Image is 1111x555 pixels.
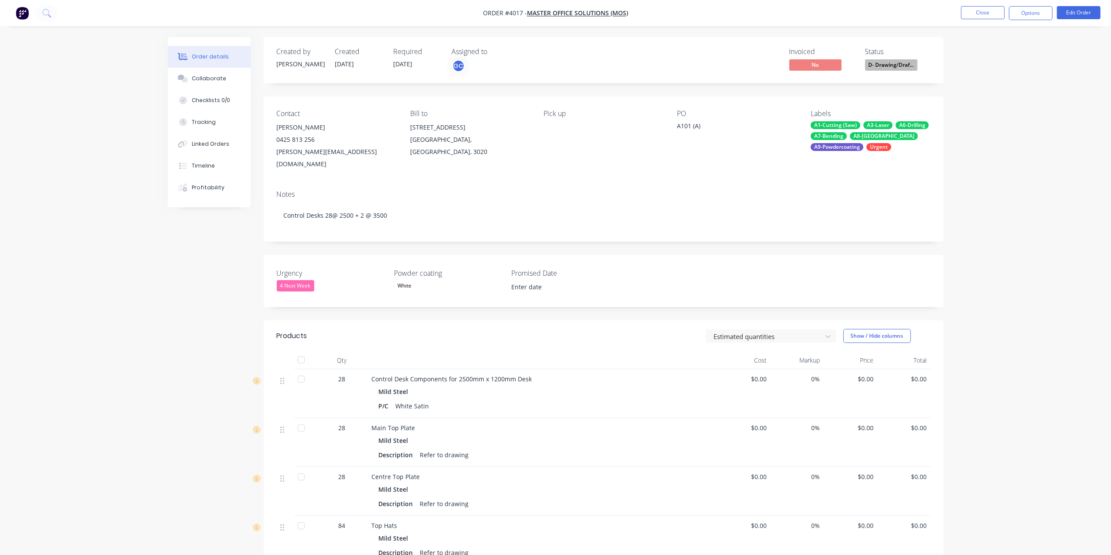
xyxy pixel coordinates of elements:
span: $0.00 [880,472,927,481]
div: Pick up [544,110,663,118]
button: D- Drawing/Draf... [865,59,917,72]
div: Control Desks 28@ 2500 + 2 @ 3500 [277,202,931,229]
div: Checklists 0/0 [192,96,230,104]
div: A8-[GEOGRAPHIC_DATA] [850,132,918,140]
div: Qty [316,352,368,369]
div: [PERSON_NAME] [277,59,325,69]
span: D- Drawing/Draf... [865,59,917,70]
button: Close [961,6,1005,19]
div: [PERSON_NAME][EMAIL_ADDRESS][DOMAIN_NAME] [277,146,396,170]
label: Urgency [277,268,386,278]
button: Tracking [168,111,251,133]
div: P/C [379,400,392,412]
span: 28 [339,374,346,384]
button: Timeline [168,155,251,177]
div: [GEOGRAPHIC_DATA], [GEOGRAPHIC_DATA], 3020 [410,134,530,158]
div: PO [677,110,797,118]
span: $0.00 [827,423,874,432]
span: $0.00 [880,521,927,530]
span: $0.00 [827,374,874,384]
input: Enter date [505,281,614,294]
div: 4 Next Week [277,280,314,291]
div: Profitability [192,184,224,192]
div: GC [452,59,465,72]
div: A3-Laser [863,121,893,129]
div: Notes [277,190,931,199]
div: A9-Powdercoating [811,143,863,151]
span: Order #4017 - [483,9,527,17]
span: Main Top Plate [372,424,415,432]
button: Collaborate [168,68,251,89]
span: 0% [774,521,820,530]
span: $0.00 [720,374,767,384]
span: [DATE] [335,60,354,68]
span: 0% [774,472,820,481]
div: A6-Drilling [896,121,929,129]
span: $0.00 [880,374,927,384]
span: $0.00 [827,472,874,481]
button: Linked Orders [168,133,251,155]
span: [DATE] [394,60,413,68]
span: Centre Top Plate [372,473,420,481]
div: [PERSON_NAME] [277,121,396,134]
div: White [394,280,415,291]
label: Promised Date [511,268,620,278]
div: Contact [277,110,396,118]
span: $0.00 [880,423,927,432]
div: Created [335,48,383,56]
span: $0.00 [827,521,874,530]
button: Options [1009,6,1053,20]
div: Invoiced [789,48,855,56]
span: $0.00 [720,521,767,530]
div: Price [824,352,877,369]
button: Profitability [168,177,251,199]
div: Mild Steel [379,483,412,496]
div: Markup [770,352,824,369]
span: 0% [774,423,820,432]
div: Tracking [192,118,216,126]
div: Products [277,331,307,341]
div: Total [877,352,931,369]
span: 84 [339,521,346,530]
div: Bill to [410,110,530,118]
span: Top Hats [372,521,398,530]
div: Created by [277,48,325,56]
div: Timeline [192,162,215,170]
div: Order details [192,53,229,61]
div: Assigned to [452,48,539,56]
div: Urgent [866,143,891,151]
span: 28 [339,423,346,432]
div: Cost [717,352,771,369]
div: Collaborate [192,75,226,82]
div: Linked Orders [192,140,229,148]
div: Refer to drawing [417,497,472,510]
span: 28 [339,472,346,481]
div: A1-Cutting (Saw) [811,121,860,129]
div: [PERSON_NAME]0425 813 256[PERSON_NAME][EMAIL_ADDRESS][DOMAIN_NAME] [277,121,396,170]
img: Factory [16,7,29,20]
button: Show / Hide columns [843,329,911,343]
button: Edit Order [1057,6,1101,19]
span: No [789,59,842,70]
div: A101 (A) [677,121,786,134]
span: $0.00 [720,472,767,481]
span: $0.00 [720,423,767,432]
div: Status [865,48,931,56]
div: Mild Steel [379,385,412,398]
label: Powder coating [394,268,503,278]
div: Refer to drawing [417,449,472,461]
div: Mild Steel [379,434,412,447]
div: [STREET_ADDRESS][GEOGRAPHIC_DATA], [GEOGRAPHIC_DATA], 3020 [410,121,530,158]
div: A7-Bending [811,132,847,140]
div: [STREET_ADDRESS] [410,121,530,134]
button: Order details [168,46,251,68]
button: Checklists 0/0 [168,89,251,111]
div: 0425 813 256 [277,134,396,146]
div: Mild Steel [379,532,412,545]
div: Description [379,497,417,510]
div: White Satin [392,400,433,412]
span: 0% [774,374,820,384]
a: Master Office Solutions (MOS) [527,9,628,17]
span: Control Desk Components for 2500mm x 1200mm Desk [372,375,532,383]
